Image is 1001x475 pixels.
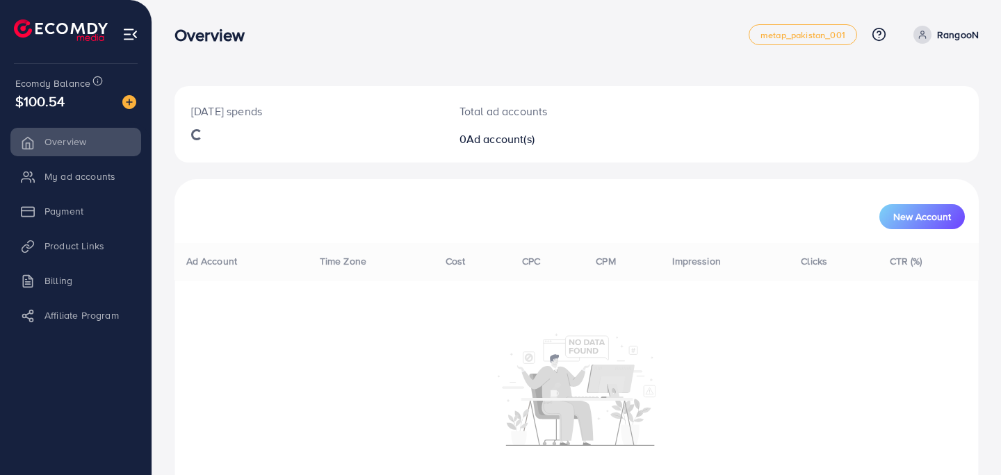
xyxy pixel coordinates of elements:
[749,24,857,45] a: metap_pakistan_001
[191,103,426,119] p: [DATE] spends
[122,95,136,109] img: image
[14,19,108,41] img: logo
[893,212,951,222] span: New Account
[174,25,256,45] h3: Overview
[466,131,535,147] span: Ad account(s)
[760,31,845,40] span: metap_pakistan_001
[459,133,627,146] h2: 0
[459,103,627,119] p: Total ad accounts
[122,26,138,42] img: menu
[15,76,90,90] span: Ecomdy Balance
[937,26,979,43] p: RangooN
[879,204,965,229] button: New Account
[908,26,979,44] a: RangooN
[15,91,65,111] span: $100.54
